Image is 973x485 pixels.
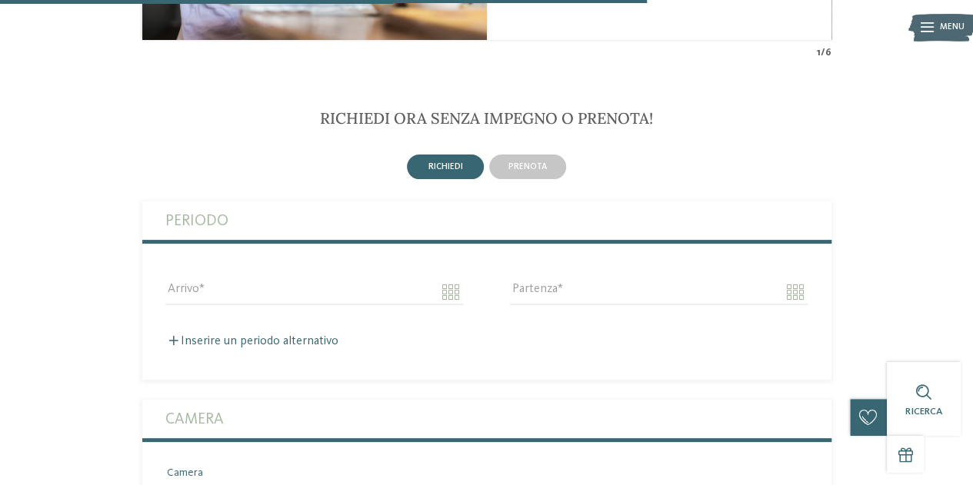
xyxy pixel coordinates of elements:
span: / [821,46,825,60]
label: Inserire un periodo alternativo [165,335,338,347]
span: Ricerca [905,407,942,417]
span: prenota [508,162,547,171]
span: 6 [825,46,831,60]
span: 1 [817,46,821,60]
span: richiedi [428,162,463,171]
label: Camera [165,400,808,438]
span: RICHIEDI ORA SENZA IMPEGNO O PRENOTA! [320,108,653,128]
a: prenota [487,152,568,181]
label: Periodo [165,201,808,240]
